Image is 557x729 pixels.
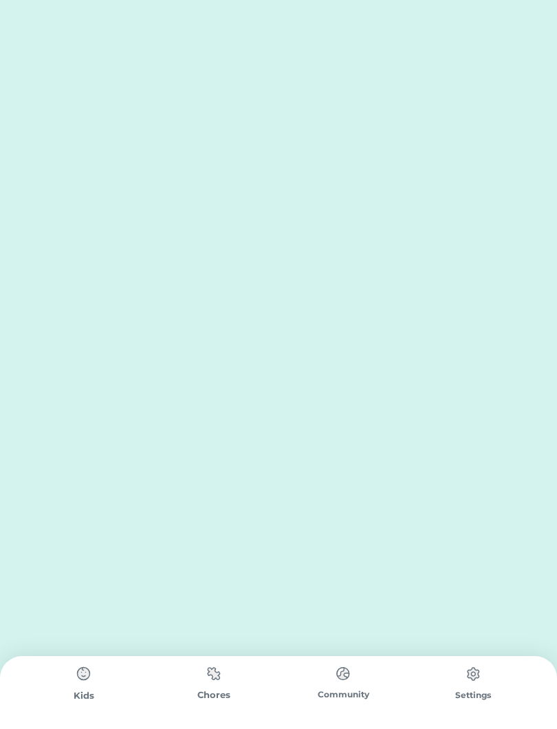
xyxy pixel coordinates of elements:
[19,689,149,703] div: Kids
[70,660,98,688] img: type%3Dchores%2C%20state%3Ddefault.svg
[408,689,538,701] div: Settings
[459,660,487,688] img: type%3Dchores%2C%20state%3Ddefault.svg
[200,660,228,687] img: type%3Dchores%2C%20state%3Ddefault.svg
[149,688,279,702] div: Chores
[329,660,357,687] img: type%3Dchores%2C%20state%3Ddefault.svg
[278,688,408,701] div: Community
